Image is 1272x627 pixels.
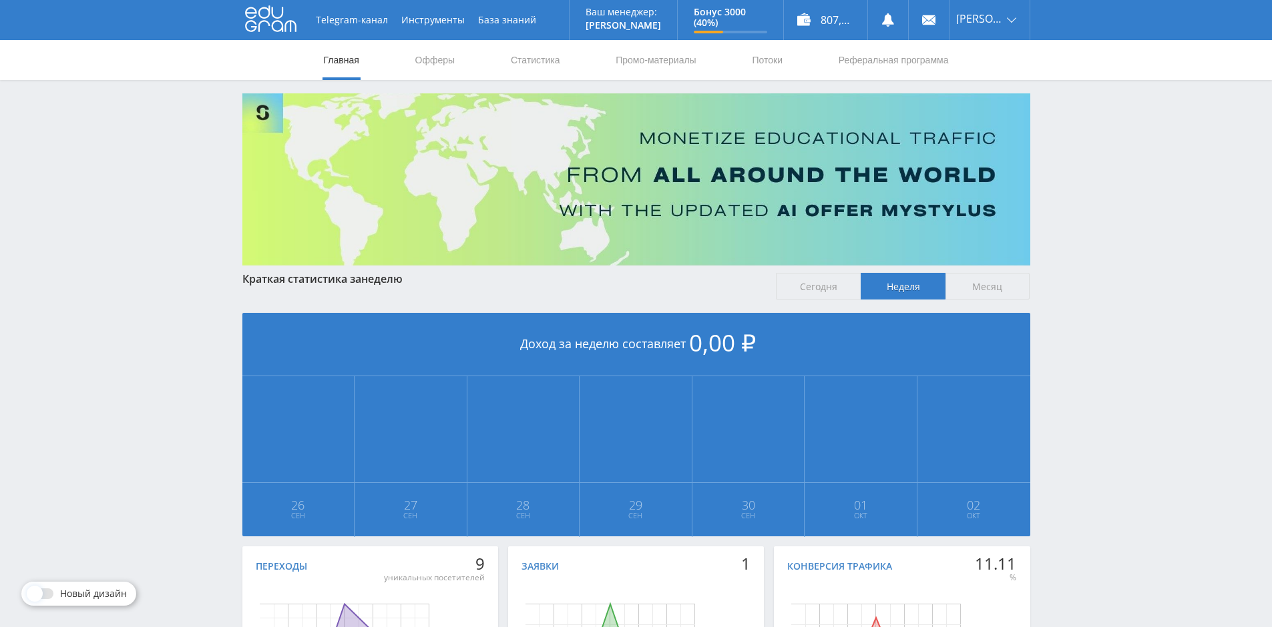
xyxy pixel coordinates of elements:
[861,273,945,299] span: Неделя
[945,273,1030,299] span: Месяц
[918,500,1030,510] span: 02
[355,510,466,521] span: Сен
[361,271,403,286] span: неделю
[837,40,950,80] a: Реферальная программа
[805,500,916,510] span: 01
[468,500,579,510] span: 28
[414,40,457,80] a: Офферы
[60,588,127,599] span: Новый дизайн
[256,561,307,572] div: Переходы
[694,7,767,28] p: Бонус 3000 (40%)
[586,20,661,31] p: [PERSON_NAME]
[586,7,661,17] p: Ваш менеджер:
[243,500,354,510] span: 26
[355,500,466,510] span: 27
[975,572,1016,583] div: %
[580,500,691,510] span: 29
[242,273,763,285] div: Краткая статистика за
[741,554,751,573] div: 1
[787,561,892,572] div: Конверсия трафика
[468,510,579,521] span: Сен
[776,273,861,299] span: Сегодня
[805,510,916,521] span: Окт
[521,561,559,572] div: Заявки
[693,500,804,510] span: 30
[751,40,784,80] a: Потоки
[242,93,1030,265] img: Banner
[243,510,354,521] span: Сен
[975,554,1016,573] div: 11.11
[614,40,697,80] a: Промо-материалы
[384,554,485,573] div: 9
[918,510,1030,521] span: Окт
[693,510,804,521] span: Сен
[956,13,1003,24] span: [PERSON_NAME]
[242,313,1030,376] div: Доход за неделю составляет
[580,510,691,521] span: Сен
[509,40,562,80] a: Статистика
[323,40,361,80] a: Главная
[689,327,756,358] span: 0,00 ₽
[384,572,485,583] div: уникальных посетителей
